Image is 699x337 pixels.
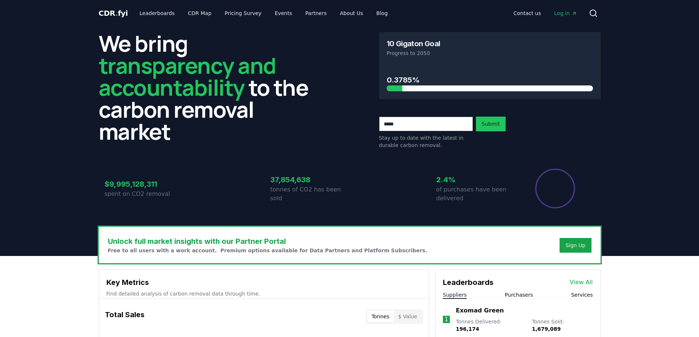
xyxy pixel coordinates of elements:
p: of purchases have been delivered [436,185,516,203]
a: Pricing Survey [219,7,267,20]
h3: $9,995,128,311 [105,179,184,190]
button: Submit [476,117,506,131]
a: Exomad Green [456,306,504,315]
p: Tonnes Delivered : [456,318,524,333]
span: CDR fyi [99,9,128,18]
button: Purchasers [505,291,533,298]
span: transparency and accountability [99,50,276,102]
button: Tonnes [367,311,394,322]
p: Free to all users with a work account. Premium options available for Data Partners and Platform S... [108,247,427,254]
a: CDR Map [182,7,217,20]
button: $ Value [394,311,422,322]
span: 196,174 [456,326,479,332]
p: Tonnes Sold : [532,318,593,333]
nav: Main [134,7,393,20]
button: Sign Up [560,238,591,253]
a: CDR.fyi [99,8,128,18]
p: Stay up to date with the latest in durable carbon removal. [379,134,473,149]
h3: 37,854,638 [270,174,350,185]
h2: We bring to the carbon removal market [99,32,320,142]
button: Suppliers [443,291,467,298]
p: Progress to 2050 [387,50,593,57]
h3: 0.3785% [387,74,593,85]
p: tonnes of CO2 has been sold [270,185,350,203]
a: Partners [299,7,332,20]
nav: Main [507,7,583,20]
div: Percentage of sales delivered [535,168,576,209]
p: Find detailed analysis of carbon removal data through time. [106,290,422,297]
button: Services [571,291,593,298]
a: View All [570,278,593,287]
h3: 10 Gigaton Goal [387,40,440,47]
a: Leaderboards [134,7,181,20]
h3: 2.4% [436,174,516,185]
h3: Total Sales [105,309,145,324]
a: Blog [371,7,394,20]
h3: Key Metrics [106,277,422,288]
span: Log in [554,10,577,17]
a: About Us [334,7,369,20]
span: . [115,9,118,18]
span: 1,679,089 [532,326,561,332]
h3: Leaderboards [443,277,494,288]
a: Events [269,7,298,20]
a: Contact us [507,7,547,20]
p: spent on CO2 removal [105,190,184,198]
h3: Unlock full market insights with our Partner Portal [108,236,427,247]
a: Log in [548,7,583,20]
p: 1 [444,315,448,324]
a: Sign Up [565,242,585,249]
